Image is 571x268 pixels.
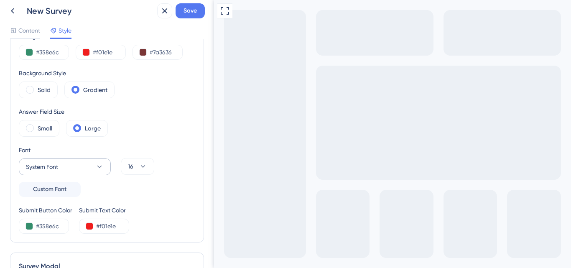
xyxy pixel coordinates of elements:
span: 16 [128,161,133,171]
span: Save [184,6,197,16]
div: Submit Button Color [19,205,72,215]
button: Save [176,3,205,18]
div: Close survey [139,7,144,17]
button: System Font [19,158,111,175]
span: Custom Font [33,184,66,194]
span: Powered by UserGuiding [43,64,115,74]
div: Rate neutral [67,32,84,50]
div: Rate happy [97,32,114,50]
span: System Font [26,162,58,172]
div: Submit Text Color [79,205,129,215]
div: Font [19,145,111,155]
div: emoji rating [30,32,120,50]
div: New Survey [27,5,154,17]
div: Background Style [19,68,115,78]
label: Solid [38,85,51,95]
button: 16 [121,158,154,175]
label: Large [85,123,101,133]
div: Rate sad [37,32,54,50]
label: Gradient [83,85,107,95]
button: Custom Font [19,182,81,197]
div: Answer Field Size [19,107,108,117]
span: Content [18,26,40,36]
label: Small [38,123,52,133]
span: Style [59,26,71,36]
